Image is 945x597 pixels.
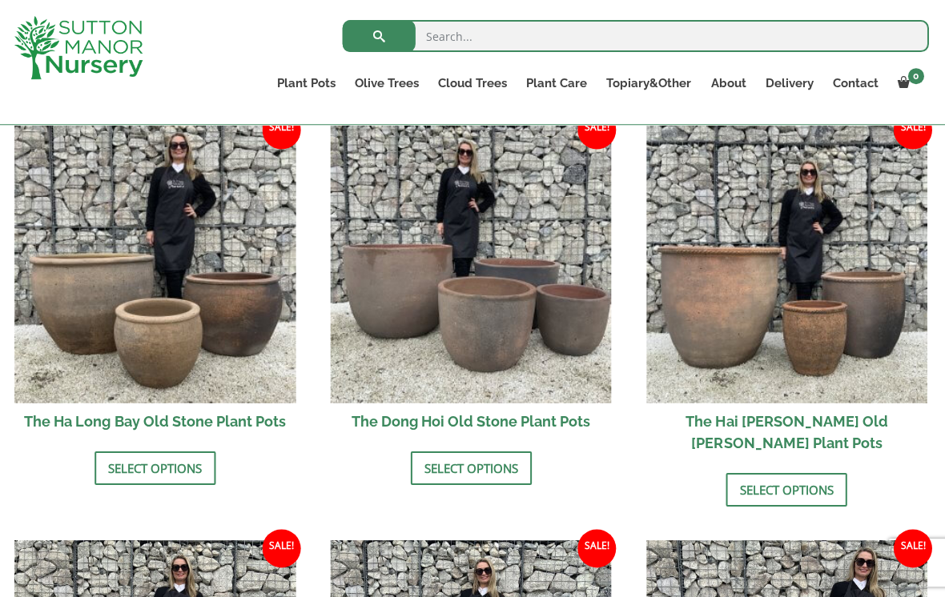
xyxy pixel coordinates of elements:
[332,122,613,403] img: The Dong Hoi Old Stone Plant Pots
[346,72,429,94] a: Olive Trees
[412,451,533,484] a: Select options for “The Dong Hoi Old Stone Plant Pots”
[647,403,928,460] h2: The Hai [PERSON_NAME] Old [PERSON_NAME] Plant Pots
[702,72,756,94] a: About
[263,110,302,149] span: Sale!
[429,72,517,94] a: Cloud Trees
[96,451,217,484] a: Select options for “The Ha Long Bay Old Stone Plant Pots”
[888,72,929,94] a: 0
[332,403,613,439] h2: The Dong Hoi Old Stone Plant Pots
[16,403,297,439] h2: The Ha Long Bay Old Stone Plant Pots
[578,528,617,567] span: Sale!
[16,16,144,79] img: logo
[263,528,302,567] span: Sale!
[268,72,346,94] a: Plant Pots
[894,110,932,149] span: Sale!
[332,122,613,439] a: Sale! The Dong Hoi Old Stone Plant Pots
[647,122,928,403] img: The Hai Phong Old Stone Plant Pots
[823,72,888,94] a: Contact
[16,122,297,439] a: Sale! The Ha Long Bay Old Stone Plant Pots
[726,472,847,506] a: Select options for “The Hai Phong Old Stone Plant Pots”
[894,528,932,567] span: Sale!
[597,72,702,94] a: Topiary&Other
[647,122,928,460] a: Sale! The Hai [PERSON_NAME] Old [PERSON_NAME] Plant Pots
[16,122,297,403] img: The Ha Long Bay Old Stone Plant Pots
[344,20,929,52] input: Search...
[578,110,617,149] span: Sale!
[756,72,823,94] a: Delivery
[908,68,924,84] span: 0
[517,72,597,94] a: Plant Care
